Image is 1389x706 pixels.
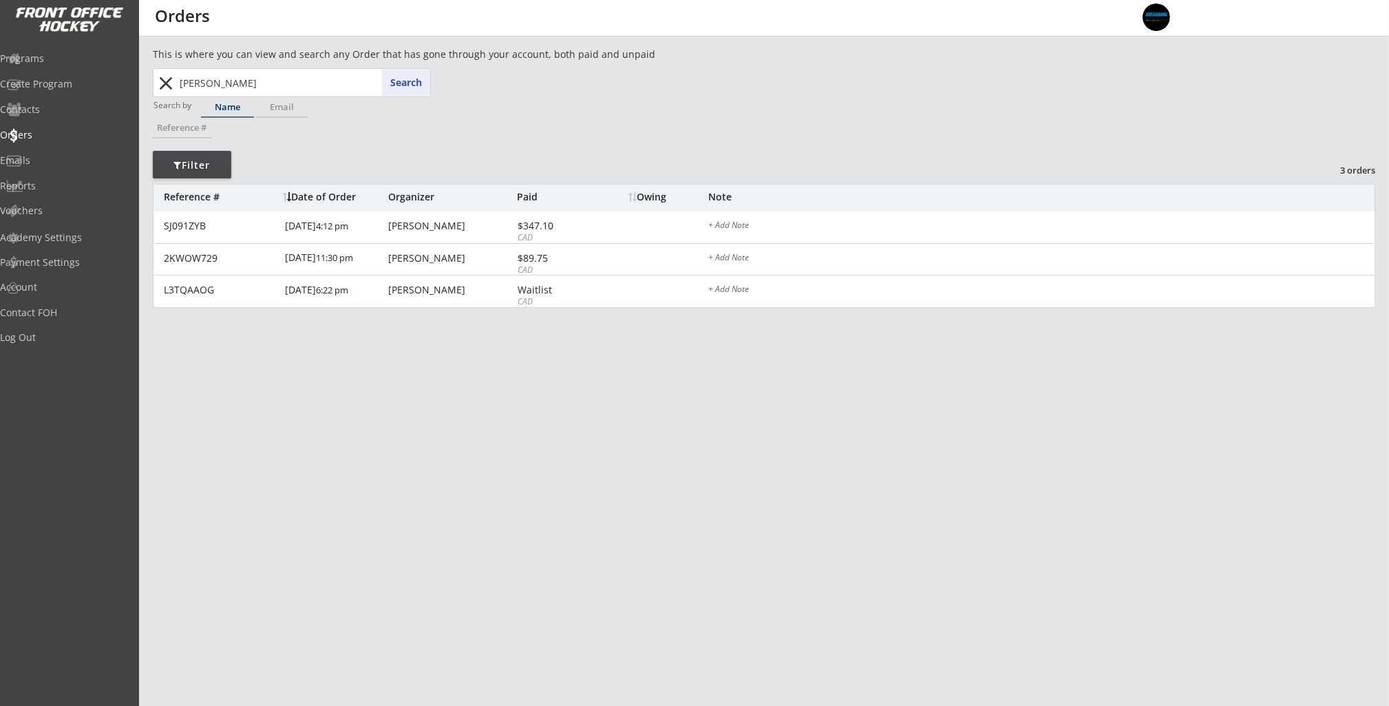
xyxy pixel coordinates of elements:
[153,48,734,61] div: This is where you can view and search any Order that has gone through your account, both paid and...
[518,264,591,276] div: CAD
[316,220,348,232] font: 4:12 pm
[708,285,1375,296] div: + Add Note
[164,253,277,263] div: 2KWOW729
[285,211,385,242] div: [DATE]
[388,192,513,202] div: Organizer
[518,296,591,308] div: CAD
[518,253,591,263] div: $89.75
[164,221,277,231] div: SJ091ZYB
[153,123,211,132] div: Reference #
[518,285,591,295] div: Waitlist
[316,251,353,264] font: 11:30 pm
[708,192,1375,202] div: Note
[153,158,231,172] div: Filter
[708,221,1375,232] div: + Add Note
[283,192,385,202] div: Date of Order
[388,285,513,295] div: [PERSON_NAME]
[164,192,276,202] div: Reference #
[1304,164,1375,176] div: 3 orders
[285,244,385,275] div: [DATE]
[155,72,178,94] button: close
[153,101,193,110] div: Search by
[388,253,513,263] div: [PERSON_NAME]
[316,284,348,296] font: 6:22 pm
[255,103,308,112] div: Email
[708,253,1375,264] div: + Add Note
[517,192,591,202] div: Paid
[518,221,591,231] div: $347.10
[285,276,385,307] div: [DATE]
[164,285,277,295] div: L3TQAAOG
[388,221,513,231] div: [PERSON_NAME]
[382,69,430,96] button: Search
[628,192,708,202] div: Owing
[177,69,430,96] input: Start typing name...
[518,232,591,244] div: CAD
[201,103,254,112] div: Name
